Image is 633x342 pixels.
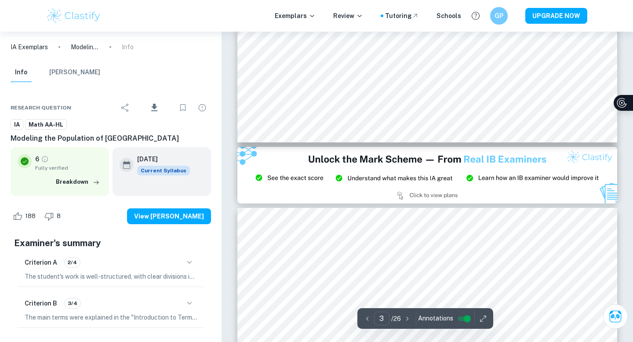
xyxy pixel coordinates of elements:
p: The main terms were explained in the "Introduction to Terms and Data" subsection. All three model... [25,313,197,322]
a: Schools [437,11,461,21]
span: Annotations [418,314,453,323]
p: Modeling the Population of [GEOGRAPHIC_DATA] [71,42,99,52]
span: Math AA-HL [25,120,66,129]
div: Dislike [42,209,65,223]
button: View [PERSON_NAME] [127,208,211,224]
h5: Examiner's summary [14,236,207,250]
button: GP [490,7,508,25]
div: This exemplar is based on the current syllabus. Feel free to refer to it for inspiration/ideas wh... [137,166,190,175]
a: IA [11,119,23,130]
span: Fully verified [35,164,102,172]
a: Math AA-HL [25,119,67,130]
div: Like [11,209,40,223]
button: Breakdown [54,175,102,189]
button: Info [11,63,32,82]
span: 3/4 [65,299,80,307]
img: Clastify logo [46,7,102,25]
span: Research question [11,104,71,112]
p: Exemplars [275,11,316,21]
h6: Criterion B [25,298,57,308]
span: IA [11,120,23,129]
button: [PERSON_NAME] [49,63,100,82]
span: 2/4 [65,258,80,266]
p: Review [333,11,363,21]
button: UPGRADE NOW [525,8,587,24]
h6: GP [494,11,504,21]
span: 8 [52,212,65,221]
button: Help and Feedback [468,8,483,23]
button: Ask Clai [603,304,628,329]
a: Grade fully verified [41,155,49,163]
div: Report issue [193,99,211,116]
span: 188 [20,212,40,221]
h6: Modeling the Population of [GEOGRAPHIC_DATA] [11,133,211,144]
p: Info [122,42,134,52]
p: / 26 [391,314,401,324]
span: Current Syllabus [137,166,190,175]
div: Bookmark [174,99,192,116]
div: Share [116,99,134,116]
a: Tutoring [385,11,419,21]
a: IA Exemplars [11,42,48,52]
p: The student's work is well-structured, with clear divisions into sections such as introduction, b... [25,272,197,281]
div: Download [136,96,172,119]
img: Ad [237,147,617,204]
h6: Criterion A [25,258,57,267]
p: 6 [35,154,39,164]
h6: [DATE] [137,154,183,164]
